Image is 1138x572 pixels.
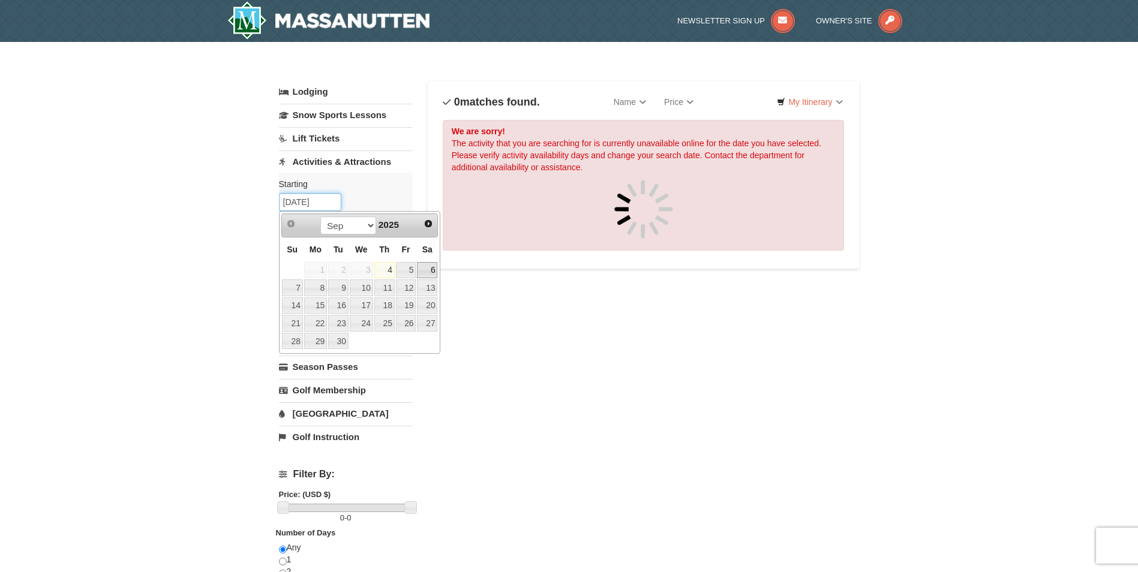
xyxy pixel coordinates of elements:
[279,469,413,480] h4: Filter By:
[279,426,413,448] a: Golf Instruction
[605,90,655,114] a: Name
[443,120,845,251] div: The activity that you are searching for is currently unavailable online for the date you have sel...
[379,245,389,254] span: Thursday
[287,245,298,254] span: Sunday
[279,512,413,524] label: -
[328,262,349,279] span: 2
[417,279,437,296] a: 13
[443,96,540,108] h4: matches found.
[374,262,395,279] a: 4
[282,297,303,314] a: 14
[347,513,351,522] span: 0
[350,315,373,332] a: 24
[424,219,433,228] span: Next
[417,315,437,332] a: 27
[334,245,343,254] span: Tuesday
[677,16,795,25] a: Newsletter Sign Up
[283,215,300,232] a: Prev
[276,528,336,537] strong: Number of Days
[328,333,349,350] a: 30
[374,315,395,332] a: 25
[355,245,368,254] span: Wednesday
[282,333,303,350] a: 28
[310,245,322,254] span: Monday
[396,315,416,332] a: 26
[417,262,437,279] a: 6
[282,279,303,296] a: 7
[279,490,331,499] strong: Price: (USD $)
[304,262,327,279] span: 1
[396,262,416,279] a: 5
[279,356,413,378] a: Season Passes
[816,16,902,25] a: Owner's Site
[328,297,349,314] a: 16
[286,219,296,228] span: Prev
[304,315,327,332] a: 22
[328,279,349,296] a: 9
[374,297,395,314] a: 18
[396,297,416,314] a: 19
[279,379,413,401] a: Golf Membership
[452,127,505,136] strong: We are sorry!
[454,96,460,108] span: 0
[655,90,702,114] a: Price
[614,179,674,239] img: spinner.gif
[279,104,413,126] a: Snow Sports Lessons
[304,333,327,350] a: 29
[279,178,404,190] label: Starting
[279,150,413,173] a: Activities & Attractions
[340,513,344,522] span: 0
[282,315,303,332] a: 21
[350,297,373,314] a: 17
[402,245,410,254] span: Friday
[279,127,413,149] a: Lift Tickets
[304,297,327,314] a: 15
[227,1,430,40] a: Massanutten Resort
[350,262,373,279] span: 3
[422,245,433,254] span: Saturday
[350,279,373,296] a: 10
[279,81,413,103] a: Lodging
[769,93,850,111] a: My Itinerary
[279,402,413,425] a: [GEOGRAPHIC_DATA]
[328,315,349,332] a: 23
[420,215,437,232] a: Next
[816,16,872,25] span: Owner's Site
[677,16,765,25] span: Newsletter Sign Up
[396,279,416,296] a: 12
[374,279,395,296] a: 11
[379,219,399,230] span: 2025
[304,279,327,296] a: 8
[227,1,430,40] img: Massanutten Resort Logo
[417,297,437,314] a: 20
